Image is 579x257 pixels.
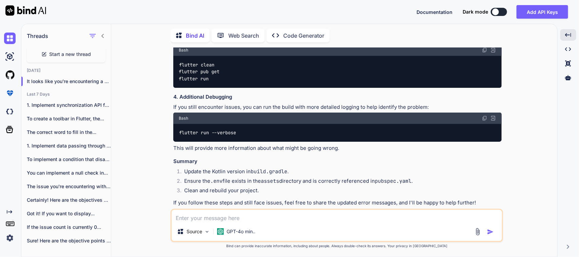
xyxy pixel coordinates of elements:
p: Code Generator [283,32,324,40]
p: If you follow these steps and still face issues, feel free to share the updated error messages, a... [173,199,502,207]
img: copy [482,116,487,121]
img: GPT-4o mini [217,228,224,235]
h3: Summary [173,158,502,165]
span: Bash [179,47,188,53]
p: Bind can provide inaccurate information, including about people. Always double-check its answers.... [171,243,503,249]
p: This will provide more information about what might be going wrong. [173,144,502,152]
img: chat [4,33,16,44]
p: Got it! If you want to display... [27,210,111,217]
button: Add API Keys [517,5,568,19]
p: GPT-4o min.. [227,228,255,235]
code: build.gradle [251,168,287,175]
h1: Threads [27,32,48,40]
img: darkCloudIdeIcon [4,106,16,117]
li: Update the Kotlin version in . [179,168,502,177]
code: .env [210,178,223,184]
button: Documentation [417,8,452,16]
h2: [DATE] [21,68,111,73]
img: githubLight [4,69,16,81]
code: assets [261,178,279,184]
img: Pick Models [204,229,210,235]
h2: Last 7 Days [21,92,111,97]
img: attachment [474,228,482,236]
p: 1. Implement data passing through arguments in... [27,142,111,149]
p: You can implement a null check in... [27,170,111,176]
span: Bash [179,116,188,121]
p: The correct word to fill in the... [27,129,111,136]
img: Open in Browser [490,115,496,121]
img: settings [4,232,16,244]
li: Clean and rebuild your project. [179,187,502,196]
h3: 4. Additional Debugging [173,93,502,101]
img: copy [482,47,487,53]
img: icon [487,229,494,235]
code: pubspec.yaml [375,178,411,184]
li: Ensure the file exists in the directory and is correctly referenced in . [179,177,502,187]
span: Dark mode [463,8,488,15]
img: ai-studio [4,51,16,62]
code: flutter clean flutter pub get flutter run [179,61,219,82]
p: 1. Implement synchronization API for serialized and... [27,102,111,108]
img: Open in Browser [490,47,496,53]
p: Source [187,228,202,235]
p: Sure! Here are the objective points separated... [27,237,111,244]
p: If the issue count is currently 0... [27,224,111,231]
p: The issue you're encountering with the line... [27,183,111,190]
code: flutter run --verbose [179,129,237,136]
p: To create a toolbar in Flutter, the... [27,115,111,122]
img: Bind AI [5,5,46,16]
img: premium [4,87,16,99]
p: To implement a condition that disables the... [27,156,111,163]
p: Certainly! Here are the objectives presented in... [27,197,111,203]
span: Documentation [417,9,452,15]
p: If you still encounter issues, you can run the build with more detailed logging to help identify ... [173,103,502,111]
p: Web Search [228,32,259,40]
span: Start a new thread [50,51,91,58]
p: It looks like you're encountering a coup... [27,78,111,85]
p: Bind AI [186,32,204,40]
